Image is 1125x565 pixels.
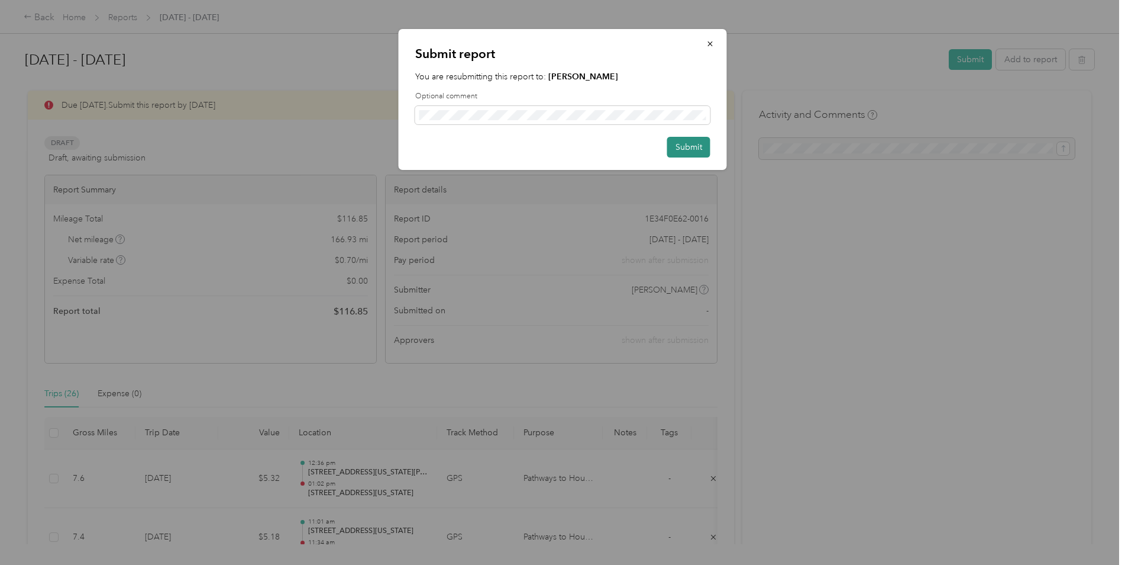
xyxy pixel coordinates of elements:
[667,137,710,158] button: Submit
[415,70,710,83] p: You are resubmitting this report to:
[415,46,710,62] p: Submit report
[1059,499,1125,565] iframe: Everlance-gr Chat Button Frame
[415,91,710,102] label: Optional comment
[548,72,618,82] strong: [PERSON_NAME]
